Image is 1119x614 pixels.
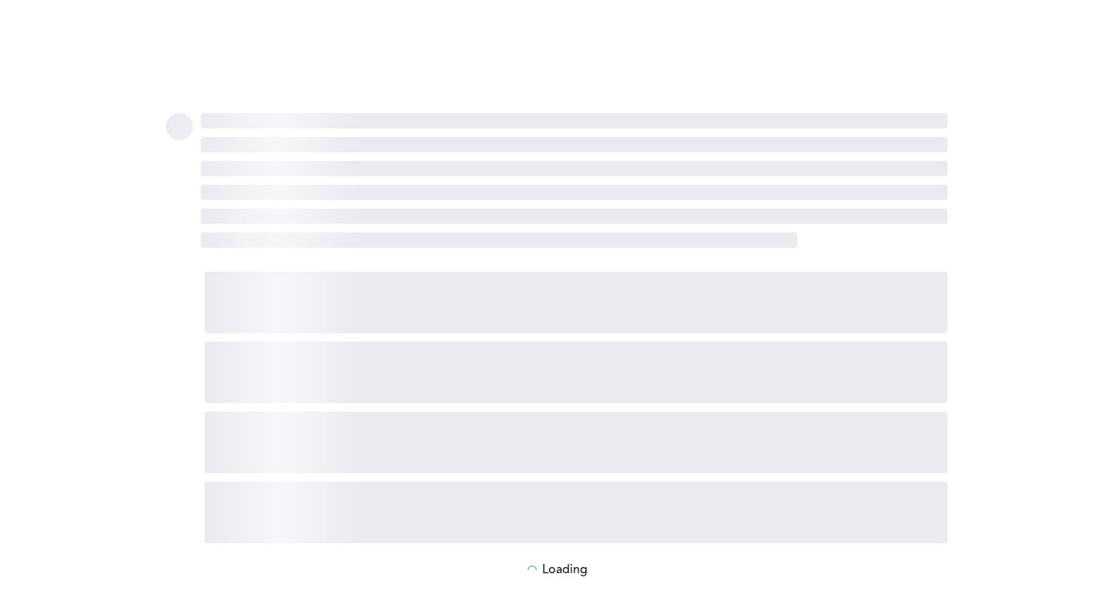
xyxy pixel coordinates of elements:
span: ‌ [201,113,947,128]
span: ‌ [201,232,798,248]
span: ‌ [205,342,947,403]
span: ‌ [166,113,193,140]
p: Loading [542,563,588,577]
span: ‌ [201,209,947,224]
span: ‌ [205,482,947,543]
span: ‌ [201,185,947,200]
span: ‌ [201,161,947,176]
span: ‌ [205,412,947,473]
span: ‌ [201,137,947,152]
span: ‌ [205,272,947,333]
